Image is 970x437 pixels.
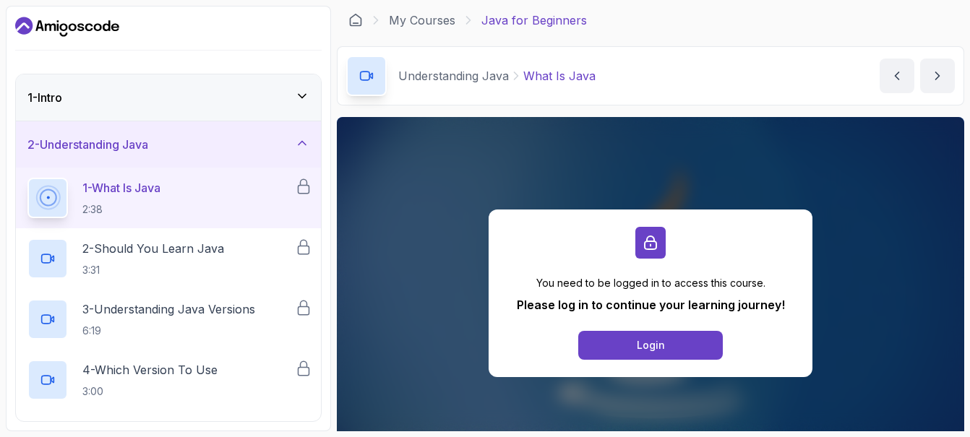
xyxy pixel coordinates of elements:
h3: 1 - Intro [27,89,62,106]
p: Please log in to continue your learning journey! [517,296,785,313]
button: 1-What Is Java2:38 [27,178,309,218]
p: 6:19 [82,324,255,338]
p: 2 - Should You Learn Java [82,240,224,257]
p: Java for Beginners [481,12,587,29]
p: 2:38 [82,202,160,217]
button: previous content [880,59,914,93]
button: Login [578,331,723,360]
button: 2-Should You Learn Java3:31 [27,238,309,279]
p: 3:00 [82,384,218,399]
p: Understanding Java [398,67,509,85]
p: You need to be logged in to access this course. [517,276,785,290]
button: 3-Understanding Java Versions6:19 [27,299,309,339]
p: 4 - Which Version To Use [82,361,218,378]
p: What Is Java [523,67,596,85]
h3: 2 - Understanding Java [27,136,148,153]
p: 1 - What Is Java [82,179,160,196]
a: Dashboard [15,15,119,38]
button: 2-Understanding Java [16,121,321,168]
p: 3 - Understanding Java Versions [82,300,255,318]
button: 1-Intro [16,74,321,121]
button: 4-Which Version To Use3:00 [27,360,309,400]
div: Login [637,338,665,352]
a: Dashboard [348,13,363,27]
p: 3:31 [82,263,224,277]
button: next content [920,59,955,93]
a: My Courses [389,12,455,29]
